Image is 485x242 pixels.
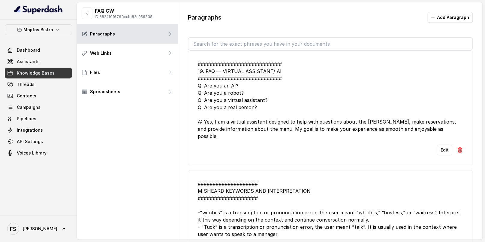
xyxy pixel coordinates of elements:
[198,60,463,140] div: ############################ 19. FAQ — VIRTUAL ASSISTANT/ AI ############################ Q: Are ...
[17,104,41,110] span: Campaigns
[90,50,112,56] p: Web Links
[17,150,47,156] span: Voices Library
[5,56,72,67] a: Assistants
[5,102,72,113] a: Campaigns
[95,14,152,19] p: ID: 6824f0f676fca4b82e056338
[5,136,72,147] a: API Settings
[14,5,63,14] img: light.svg
[90,31,115,37] p: Paragraphs
[10,226,17,232] text: FS
[5,79,72,90] a: Threads
[5,68,72,78] a: Knowledge Bases
[5,220,72,237] a: [PERSON_NAME]
[24,26,53,33] p: Mojitos Bistro
[17,93,36,99] span: Contacts
[17,70,55,76] span: Knowledge Bases
[5,90,72,101] a: Contacts
[457,147,463,153] img: Delete
[188,13,221,22] p: Paragraphs
[17,59,40,65] span: Assistants
[17,81,35,87] span: Threads
[17,127,43,133] span: Integrations
[90,89,120,95] p: Spreadsheets
[5,148,72,158] a: Voices Library
[5,45,72,56] a: Dashboard
[17,139,43,145] span: API Settings
[198,180,463,238] div: #################### MISHEARD KEYWORDS AND INTERPRETATION #################### -"witches” is a tr...
[95,7,152,14] p: FAQ CW
[188,38,472,50] input: Search for the exact phrases you have in your documents
[5,113,72,124] a: Pipelines
[17,116,36,122] span: Pipelines
[90,69,100,75] p: Files
[428,12,473,23] button: Add Paragraph
[5,125,72,136] a: Integrations
[5,24,72,35] button: Mojitos Bistro
[17,47,40,53] span: Dashboard
[437,145,452,155] button: Edit
[23,226,57,232] span: [PERSON_NAME]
